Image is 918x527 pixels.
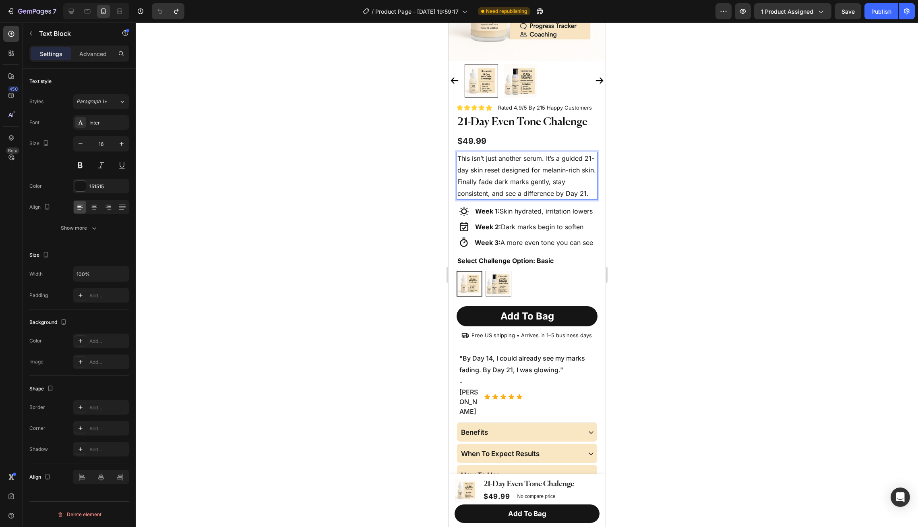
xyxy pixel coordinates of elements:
button: 1 product assigned [754,3,831,19]
div: 151515 [89,183,127,190]
span: Paragraph 1* [76,98,107,105]
p: 7 [53,6,56,16]
div: Font [29,119,39,126]
div: Add... [89,446,127,453]
span: Save [841,8,855,15]
div: Beta [6,147,19,154]
div: Width [29,270,43,278]
div: Add... [89,425,127,432]
div: Border [29,404,45,411]
div: Image [29,358,43,365]
iframe: Design area [449,23,606,527]
div: Add... [89,338,127,345]
p: Text Block [39,29,108,38]
div: Delete element [57,510,101,519]
div: Add... [89,292,127,299]
button: Publish [864,3,898,19]
span: / [372,7,374,16]
div: Show more [61,224,98,232]
div: Color [29,337,42,344]
div: Styles [29,98,43,105]
span: Product Page - [DATE] 19:59:17 [375,7,459,16]
span: Need republishing [486,8,527,15]
div: Add... [89,359,127,366]
div: Open Intercom Messenger [891,488,910,507]
button: Save [835,3,861,19]
button: Delete element [29,508,129,521]
div: Padding [29,292,48,299]
div: Color [29,183,42,190]
div: Inter [89,119,127,127]
div: Background [29,317,68,328]
button: 7 [3,3,60,19]
div: Publish [871,7,891,16]
div: Text style [29,78,52,85]
button: Paragraph 1* [73,94,129,109]
p: Settings [40,50,62,58]
div: Shape [29,384,55,394]
div: Undo/Redo [152,3,184,19]
div: Size [29,138,51,149]
div: Add... [89,404,127,411]
div: Align [29,202,52,213]
div: 450 [8,86,19,92]
input: Auto [73,267,129,281]
div: Align [29,472,52,483]
button: Show more [29,221,129,235]
div: Size [29,250,51,261]
span: 1 product assigned [761,7,813,16]
div: Corner [29,425,45,432]
div: Shadow [29,446,48,453]
p: Advanced [79,50,107,58]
